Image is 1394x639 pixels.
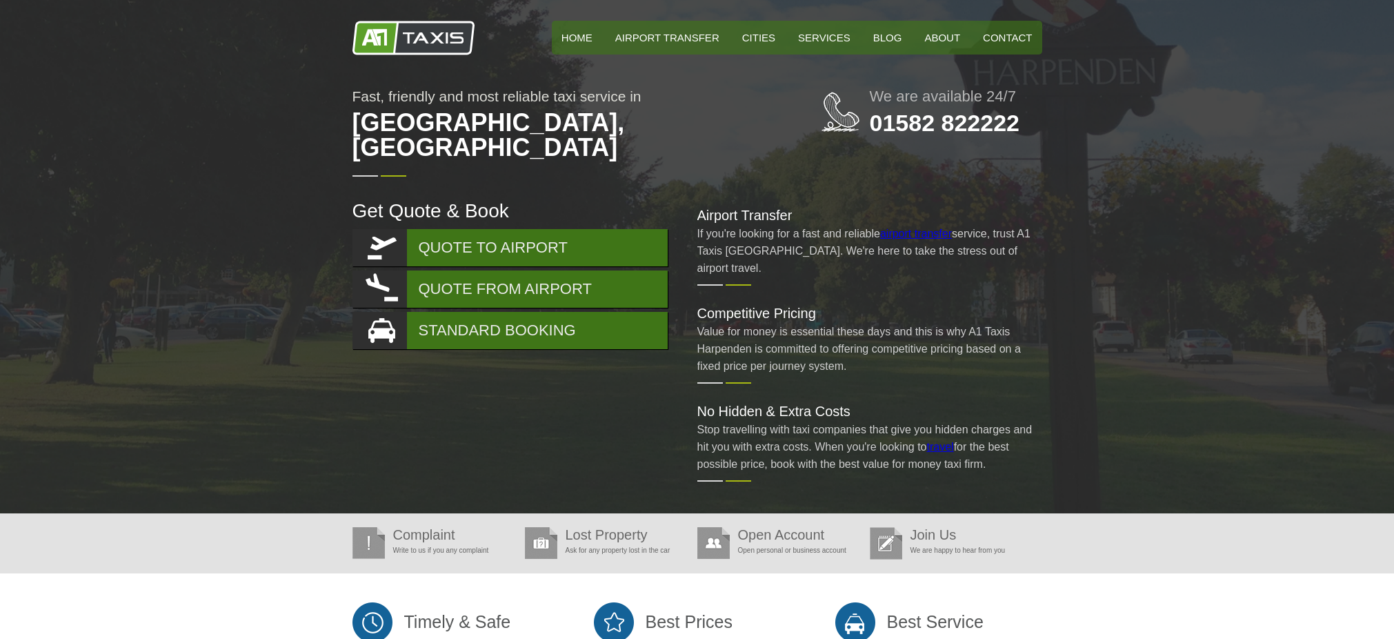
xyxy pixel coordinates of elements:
a: Open Account [738,527,825,542]
h2: Airport Transfer [697,208,1042,222]
img: Complaint [352,527,385,559]
p: Open personal or business account [697,542,863,559]
h2: No Hidden & Extra Costs [697,404,1042,418]
a: Services [788,21,860,55]
a: Cities [733,21,785,55]
img: A1 Taxis [352,21,475,55]
p: We are happy to hear from you [870,542,1035,559]
a: About [915,21,970,55]
a: Complaint [393,527,455,542]
span: [GEOGRAPHIC_DATA], [GEOGRAPHIC_DATA] [352,104,766,167]
a: Contact [973,21,1042,55]
h2: Competitive Pricing [697,306,1042,320]
a: Lost Property [566,527,648,542]
p: Stop travelling with taxi companies that give you hidden charges and hit you with extra costs. Wh... [697,421,1042,473]
img: Join Us [870,527,902,560]
h2: We are available 24/7 [870,89,1042,104]
img: Lost Property [525,527,557,559]
a: Join Us [910,527,957,542]
h2: Get Quote & Book [352,201,670,221]
p: Value for money is essential these days and this is why A1 Taxis Harpenden is committed to offeri... [697,323,1042,375]
img: Open Account [697,527,730,559]
a: HOME [552,21,602,55]
a: QUOTE TO AIRPORT [352,229,668,266]
a: QUOTE FROM AIRPORT [352,271,668,308]
a: Airport Transfer [606,21,729,55]
a: travel [927,441,954,453]
p: Write to us if you any complaint [352,542,518,559]
h1: Fast, friendly and most reliable taxi service in [352,89,766,167]
a: airport transfer [880,228,952,239]
a: 01582 822222 [870,110,1019,136]
p: Ask for any property lost in the car [525,542,690,559]
a: STANDARD BOOKING [352,312,668,349]
a: Blog [864,21,912,55]
p: If you're looking for a fast and reliable service, trust A1 Taxis [GEOGRAPHIC_DATA]. We're here t... [697,225,1042,277]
